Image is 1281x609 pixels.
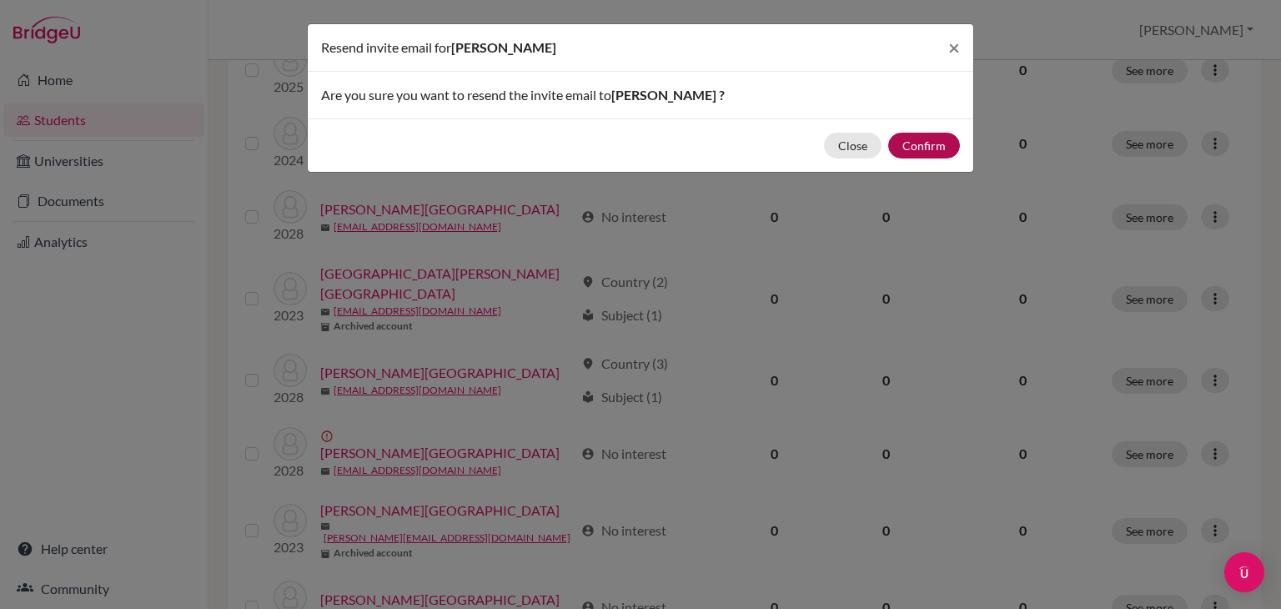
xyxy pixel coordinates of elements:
span: Resend invite email for [321,39,451,55]
button: Close [935,24,973,71]
span: × [948,35,960,59]
span: [PERSON_NAME] [451,39,556,55]
span: [PERSON_NAME] ? [611,87,725,103]
button: Close [824,133,882,159]
button: Confirm [888,133,960,159]
div: Open Intercom Messenger [1224,552,1264,592]
p: Are you sure you want to resend the invite email to [321,85,960,105]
